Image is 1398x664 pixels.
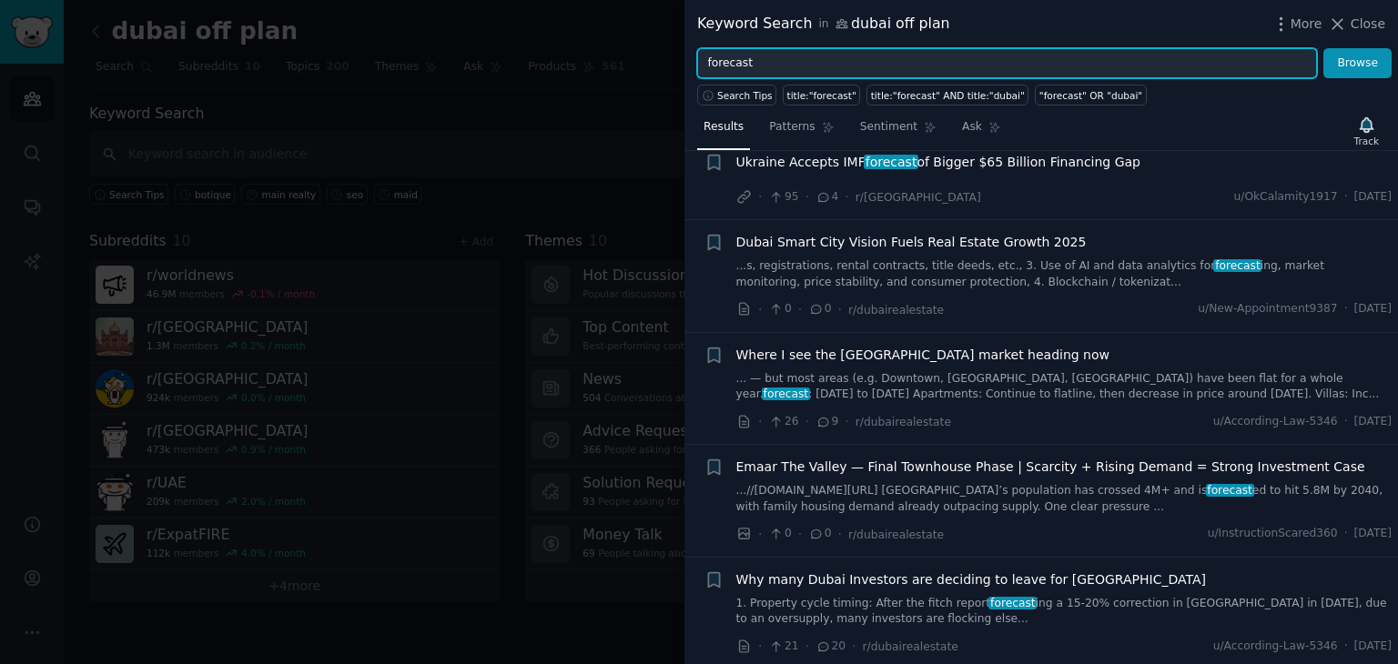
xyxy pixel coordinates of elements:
span: · [805,637,809,656]
span: forecast [1213,259,1261,272]
button: Close [1328,15,1385,34]
span: 0 [808,526,831,542]
span: forecast [988,597,1037,609]
span: u/According-Law-5346 [1213,414,1338,430]
a: Where I see the [GEOGRAPHIC_DATA] market heading now [736,346,1110,365]
span: forecast [1206,484,1254,497]
span: · [758,412,762,431]
button: Browse [1323,48,1392,79]
span: 4 [815,189,838,206]
span: Close [1351,15,1385,34]
span: More [1291,15,1322,34]
span: · [1344,526,1348,542]
span: 0 [768,301,791,317]
div: title:"forecast" [787,89,856,102]
span: [DATE] [1354,526,1392,542]
a: "forecast" OR "dubai" [1035,85,1146,106]
span: Results [704,119,744,136]
a: Why many Dubai Investors are deciding to leave for [GEOGRAPHIC_DATA] [736,570,1206,589]
span: · [1344,301,1348,317]
span: u/New-Appointment9387 [1198,301,1337,317]
span: [DATE] [1354,189,1392,206]
span: Patterns [769,119,815,136]
span: 21 [768,639,798,655]
a: Dubai Smart City Vision Fuels Real Estate Growth 2025 [736,233,1087,252]
span: r/dubairealestate [848,528,944,541]
a: Patterns [763,113,840,150]
span: · [852,637,856,656]
span: Search Tips [717,89,773,102]
span: · [758,525,762,544]
div: Track [1354,135,1379,147]
span: 20 [815,639,846,655]
a: ...s, registrations, rental contracts, title deeds, etc., 3. Use of AI and data analytics forfore... [736,258,1393,290]
span: [DATE] [1354,414,1392,430]
span: · [758,187,762,206]
a: Ask [956,113,1008,150]
span: · [758,637,762,656]
span: r/dubairealestate [848,304,944,317]
button: Search Tips [697,85,776,106]
span: · [838,525,842,544]
span: Sentiment [860,119,917,136]
a: Ukraine Accepts IMFforecastof Bigger $65 Billion Financing Gap [736,153,1141,172]
a: title:"forecast" [783,85,860,106]
span: · [1344,639,1348,655]
a: Results [697,113,750,150]
a: title:"forecast" AND title:"dubai" [866,85,1028,106]
button: Track [1348,112,1385,150]
span: r/[GEOGRAPHIC_DATA] [856,191,981,204]
span: r/dubairealestate [863,640,958,653]
span: u/InstructionScared360 [1208,526,1338,542]
span: u/According-Law-5346 [1213,639,1338,655]
button: More [1271,15,1322,34]
span: 9 [815,414,838,430]
span: · [845,187,848,206]
span: · [845,412,848,431]
span: 0 [808,301,831,317]
span: · [1344,414,1348,430]
span: · [798,525,802,544]
span: · [838,300,842,319]
span: r/dubairealestate [856,416,951,428]
span: 26 [768,414,798,430]
span: · [805,187,809,206]
span: forecast [762,387,810,400]
span: u/OkCalamity1917 [1233,189,1337,206]
div: "forecast" OR "dubai" [1039,89,1142,102]
a: Emaar The Valley — Final Townhouse Phase | Scarcity + Rising Demand = Strong Investment Case [736,458,1365,477]
span: · [805,412,809,431]
input: Try a keyword related to your business [697,48,1317,79]
div: title:"forecast" AND title:"dubai" [871,89,1025,102]
span: Ask [962,119,982,136]
span: · [1344,189,1348,206]
span: · [798,300,802,319]
span: 95 [768,189,798,206]
span: in [818,16,828,33]
a: Sentiment [854,113,943,150]
span: 0 [768,526,791,542]
span: [DATE] [1354,301,1392,317]
a: 1. Property cycle timing: After the fitch reportforecasting a 15-20% correction in [GEOGRAPHIC_DA... [736,596,1393,628]
div: Keyword Search dubai off plan [697,13,950,35]
span: · [758,300,762,319]
a: ...//[DOMAIN_NAME][URL] [GEOGRAPHIC_DATA]’s population has crossed 4M+ and isforecasted to hit 5.... [736,483,1393,515]
a: ... — but most areas (e.g. Downtown, [GEOGRAPHIC_DATA], [GEOGRAPHIC_DATA]) have been flat for a w... [736,371,1393,403]
span: Ukraine Accepts IMF of Bigger $65 Billion Financing Gap [736,153,1141,172]
span: forecast [864,155,918,169]
span: [DATE] [1354,639,1392,655]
